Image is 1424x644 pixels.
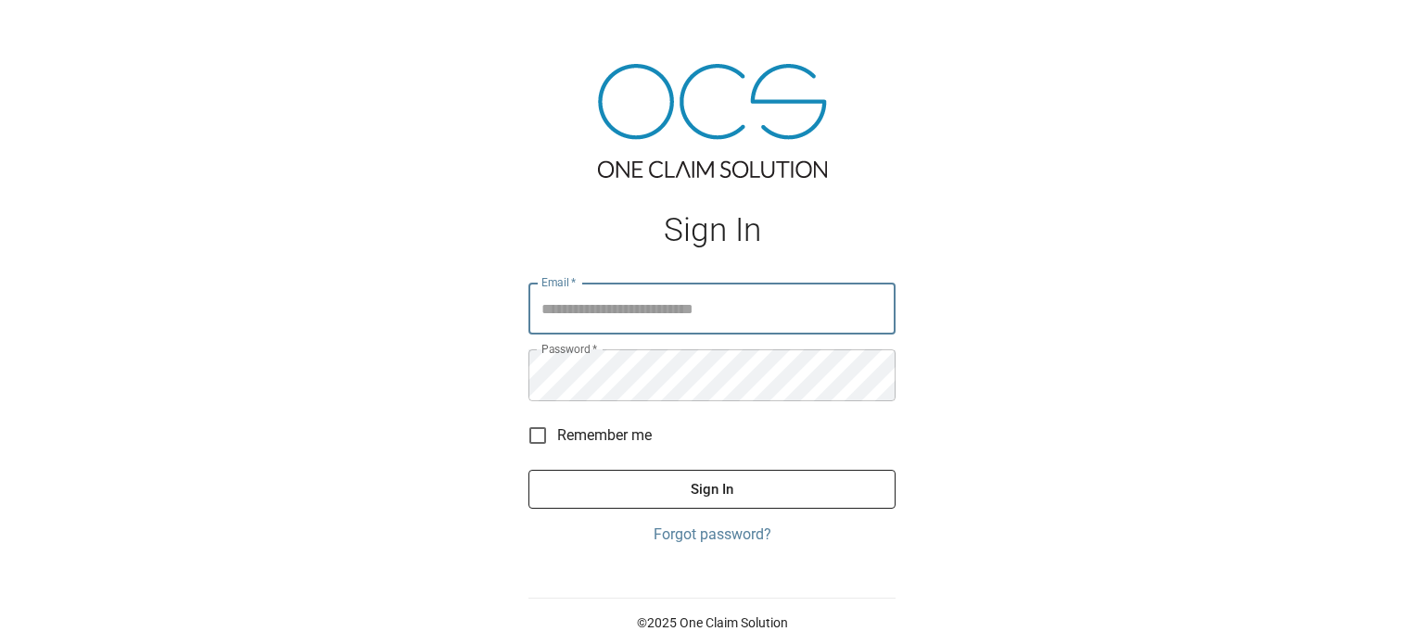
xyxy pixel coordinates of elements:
button: Sign In [528,470,896,509]
h1: Sign In [528,211,896,249]
img: ocs-logo-white-transparent.png [22,11,96,48]
label: Password [541,341,597,357]
img: ocs-logo-tra.png [598,64,827,178]
span: Remember me [557,424,652,447]
a: Forgot password? [528,524,896,546]
p: © 2025 One Claim Solution [528,613,896,632]
label: Email [541,274,577,290]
